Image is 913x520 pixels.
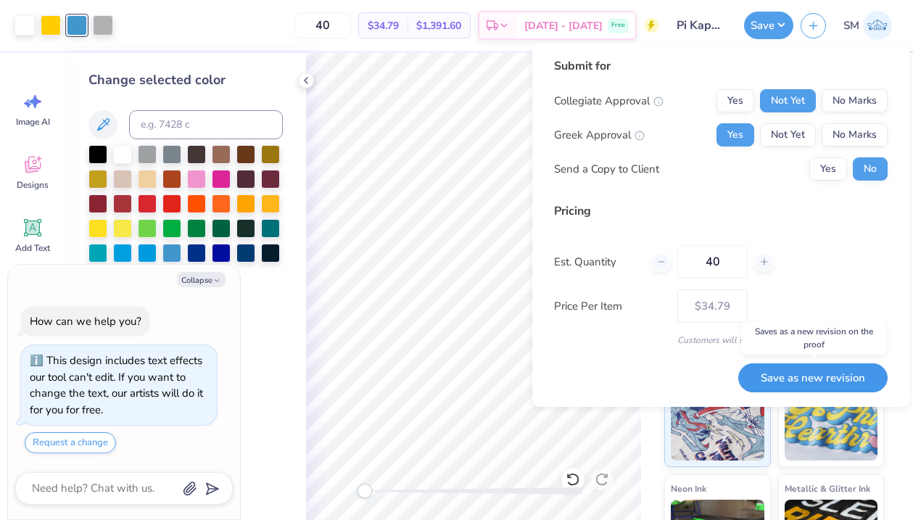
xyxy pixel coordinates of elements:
[554,93,664,110] div: Collegiate Approval
[554,334,888,347] div: Customers will see this price on HQ.
[554,127,645,144] div: Greek Approval
[837,11,898,40] a: SM
[785,481,870,496] span: Metallic & Glitter Ink
[671,481,706,496] span: Neon Ink
[738,363,888,393] button: Save as new revision
[554,161,659,178] div: Send a Copy to Client
[554,254,640,271] label: Est. Quantity
[863,11,892,40] img: Sean Marinc
[294,12,351,38] input: – –
[554,57,888,75] div: Submit for
[358,484,372,498] div: Accessibility label
[554,298,666,315] label: Price Per Item
[853,157,888,181] button: No
[741,321,886,355] div: Saves as a new revision on the proof
[30,314,141,329] div: How can we help you?
[822,89,888,112] button: No Marks
[716,123,754,146] button: Yes
[88,70,283,90] div: Change selected color
[666,11,737,40] input: Untitled Design
[416,18,461,33] span: $1,391.60
[16,116,50,128] span: Image AI
[368,18,399,33] span: $34.79
[30,353,203,417] div: This design includes text effects our tool can't edit. If you want to change the text, our artist...
[760,123,816,146] button: Not Yet
[177,272,226,287] button: Collapse
[677,245,748,278] input: – –
[822,123,888,146] button: No Marks
[809,157,847,181] button: Yes
[671,388,764,461] img: Standard
[15,242,50,254] span: Add Text
[785,388,878,461] img: Puff Ink
[524,18,603,33] span: [DATE] - [DATE]
[744,12,793,39] button: Save
[611,20,625,30] span: Free
[129,110,283,139] input: e.g. 7428 c
[716,89,754,112] button: Yes
[843,17,859,34] span: SM
[554,202,888,220] div: Pricing
[25,432,116,453] button: Request a change
[17,179,49,191] span: Designs
[760,89,816,112] button: Not Yet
